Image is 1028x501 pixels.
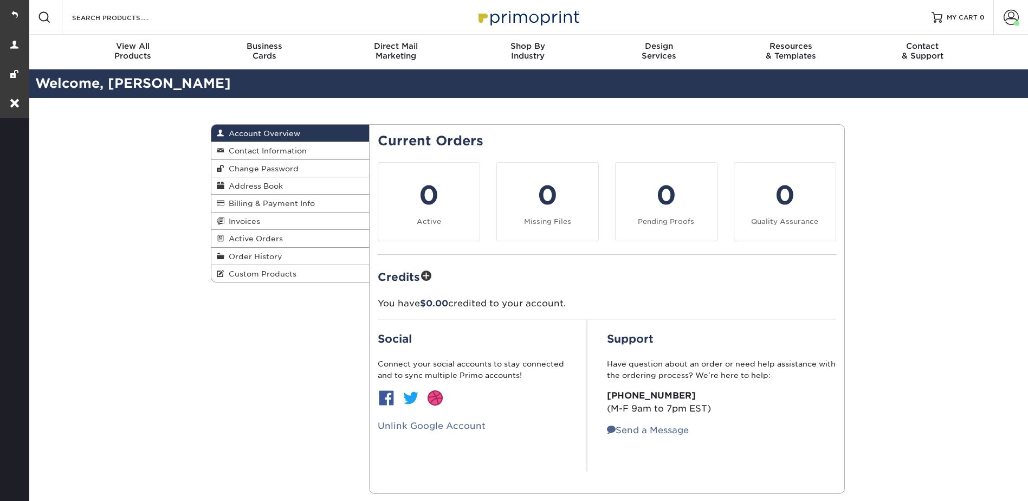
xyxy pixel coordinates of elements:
div: Services [593,41,725,61]
div: Industry [462,41,593,61]
a: 0 Pending Proofs [615,162,717,241]
a: Shop ByIndustry [462,35,593,69]
a: View AllProducts [67,35,199,69]
small: Active [417,217,441,226]
span: Resources [725,41,857,51]
span: View All [67,41,199,51]
span: $0.00 [420,298,448,309]
span: MY CART [947,13,978,22]
div: Marketing [330,41,462,61]
div: & Support [857,41,988,61]
span: Contact [857,41,988,51]
span: Design [593,41,725,51]
span: Billing & Payment Info [224,199,315,208]
a: Active Orders [211,230,370,247]
div: & Templates [725,41,857,61]
a: 0 Active [378,162,480,241]
a: Address Book [211,177,370,195]
span: Active Orders [224,234,283,243]
strong: [PHONE_NUMBER] [607,390,696,401]
div: 0 [503,176,592,215]
a: Direct MailMarketing [330,35,462,69]
a: Billing & Payment Info [211,195,370,212]
a: 0 Missing Files [496,162,599,241]
img: btn-facebook.jpg [378,389,395,407]
span: Shop By [462,41,593,51]
a: Order History [211,248,370,265]
span: Invoices [224,217,260,226]
a: Contact& Support [857,35,988,69]
div: Cards [198,41,330,61]
h2: Welcome, [PERSON_NAME] [27,74,1028,94]
small: Missing Files [524,217,571,226]
span: Contact Information [224,146,307,155]
a: Change Password [211,160,370,177]
a: DesignServices [593,35,725,69]
a: Resources& Templates [725,35,857,69]
span: Address Book [224,182,283,190]
p: Have question about an order or need help assistance with the ordering process? We’re here to help: [607,358,836,381]
p: Connect your social accounts to stay connected and to sync multiple Primo accounts! [378,358,567,381]
img: btn-twitter.jpg [402,389,419,407]
a: BusinessCards [198,35,330,69]
p: You have credited to your account. [378,297,836,310]
div: 0 [741,176,829,215]
a: Contact Information [211,142,370,159]
a: 0 Quality Assurance [734,162,836,241]
img: btn-dribbble.jpg [426,389,444,407]
h2: Social [378,332,567,345]
span: Direct Mail [330,41,462,51]
h2: Credits [378,268,836,285]
span: Account Overview [224,129,300,138]
small: Quality Assurance [751,217,818,226]
small: Pending Proofs [638,217,694,226]
span: 0 [980,14,985,21]
h2: Support [607,332,836,345]
a: Account Overview [211,125,370,142]
a: Invoices [211,213,370,230]
div: Products [67,41,199,61]
span: Business [198,41,330,51]
a: Custom Products [211,265,370,282]
span: Order History [224,252,282,261]
span: Custom Products [224,269,296,278]
span: Change Password [224,164,299,173]
a: Unlink Google Account [378,421,486,431]
a: Send a Message [607,425,689,435]
p: (M-F 9am to 7pm EST) [607,389,836,415]
div: 0 [622,176,710,215]
input: SEARCH PRODUCTS..... [71,11,177,24]
div: 0 [385,176,473,215]
img: Primoprint [474,5,582,29]
h2: Current Orders [378,133,836,149]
